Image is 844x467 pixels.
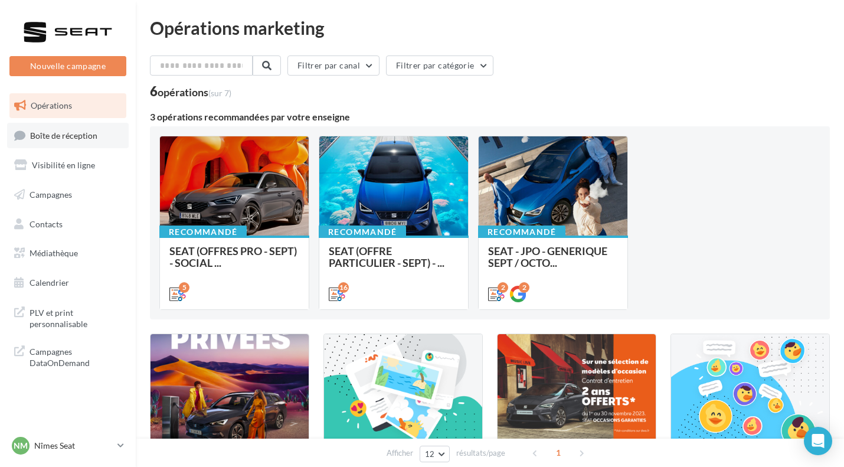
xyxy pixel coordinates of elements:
[159,226,247,239] div: Recommandé
[7,123,129,148] a: Boîte de réception
[7,339,129,374] a: Campagnes DataOnDemand
[150,112,830,122] div: 3 opérations recommandées par votre enseigne
[7,241,129,266] a: Médiathèque
[30,277,69,288] span: Calendrier
[9,435,126,457] a: Nm Nîmes Seat
[179,282,189,293] div: 5
[549,443,568,462] span: 1
[32,160,95,170] span: Visibilité en ligne
[9,56,126,76] button: Nouvelle campagne
[519,282,529,293] div: 2
[7,93,129,118] a: Opérations
[7,212,129,237] a: Contacts
[208,88,231,98] span: (sur 7)
[488,244,607,269] span: SEAT - JPO - GENERIQUE SEPT / OCTO...
[478,226,565,239] div: Recommandé
[319,226,406,239] div: Recommandé
[150,85,231,98] div: 6
[169,244,297,269] span: SEAT (OFFRES PRO - SEPT) - SOCIAL ...
[387,448,413,459] span: Afficher
[34,440,113,452] p: Nîmes Seat
[31,100,72,110] span: Opérations
[7,182,129,207] a: Campagnes
[425,449,435,459] span: 12
[498,282,508,293] div: 2
[804,427,832,455] div: Open Intercom Messenger
[158,87,231,97] div: opérations
[329,244,444,269] span: SEAT (OFFRE PARTICULIER - SEPT) - ...
[456,448,505,459] span: résultats/page
[420,446,450,462] button: 12
[30,248,78,258] span: Médiathèque
[7,153,129,178] a: Visibilité en ligne
[287,55,380,76] button: Filtrer par canal
[14,440,28,452] span: Nm
[7,300,129,335] a: PLV et print personnalisable
[30,305,122,330] span: PLV et print personnalisable
[386,55,493,76] button: Filtrer par catégorie
[150,19,830,37] div: Opérations marketing
[338,282,349,293] div: 16
[7,270,129,295] a: Calendrier
[30,190,72,200] span: Campagnes
[30,130,97,140] span: Boîte de réception
[30,344,122,369] span: Campagnes DataOnDemand
[30,218,63,228] span: Contacts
